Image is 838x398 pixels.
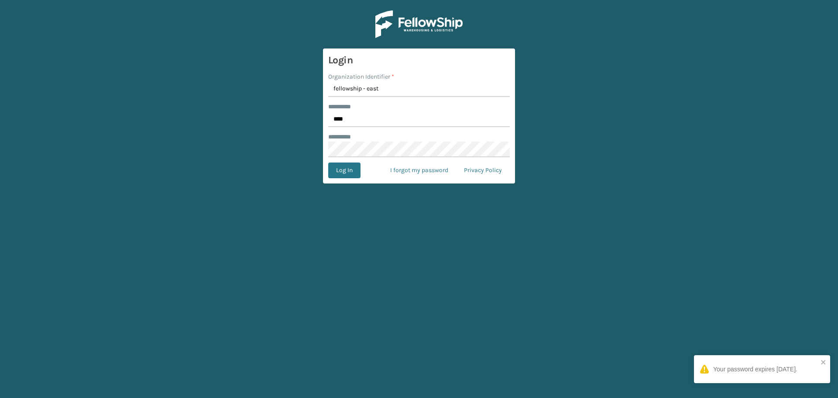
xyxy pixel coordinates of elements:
[375,10,463,38] img: Logo
[713,365,797,374] div: Your password expires [DATE].
[328,163,361,178] button: Log In
[382,163,456,178] a: I forgot my password
[328,54,510,67] h3: Login
[328,72,394,81] label: Organization Identifier
[821,359,827,367] button: close
[456,163,510,178] a: Privacy Policy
